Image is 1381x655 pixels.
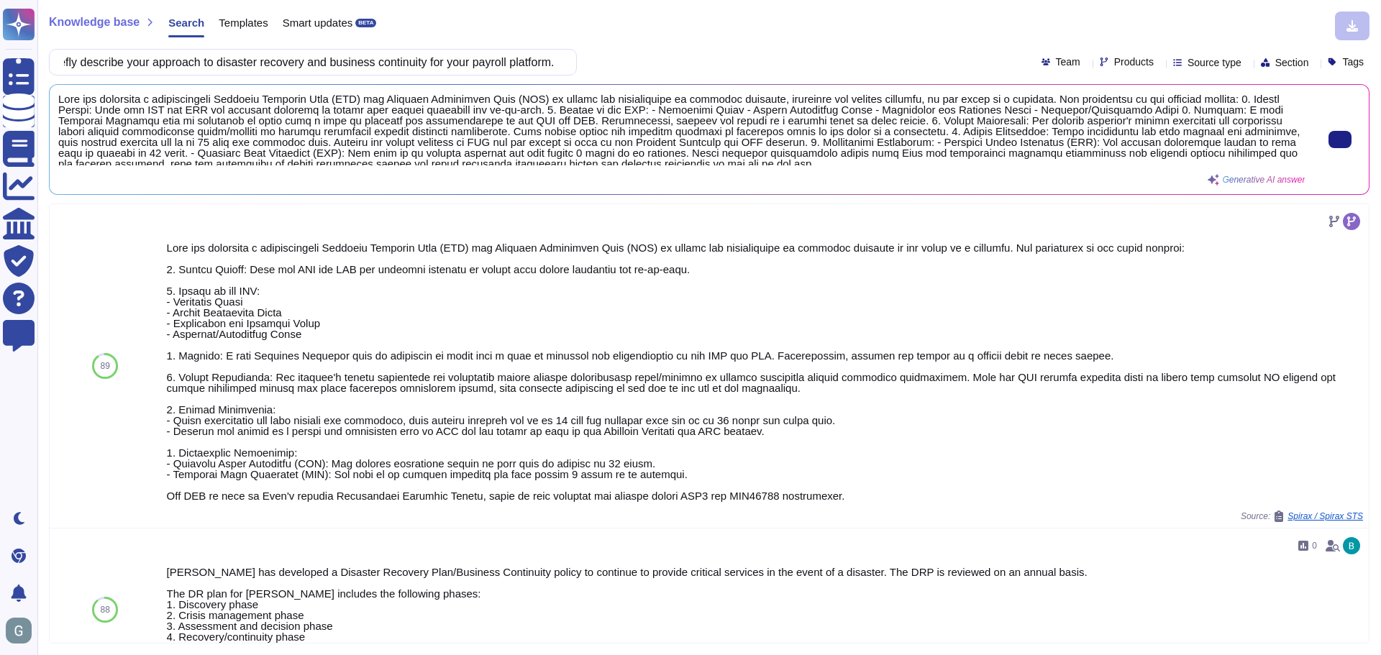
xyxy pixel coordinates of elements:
[3,615,42,646] button: user
[283,17,353,28] span: Smart updates
[6,618,32,643] img: user
[355,19,376,27] div: BETA
[219,17,268,28] span: Templates
[168,17,204,28] span: Search
[1241,510,1363,522] span: Source:
[1287,512,1363,521] span: Spirax / Spirax STS
[1275,58,1309,68] span: Section
[1056,57,1080,67] span: Team
[1114,57,1154,67] span: Products
[58,93,1305,165] span: Lore ips dolorsita c adipiscingeli Seddoeiu Temporin Utla (ETD) mag Aliquaen Adminimven Quis (NOS...
[49,17,140,28] span: Knowledge base
[1188,58,1241,68] span: Source type
[1342,57,1364,67] span: Tags
[101,362,110,370] span: 89
[1312,541,1317,550] span: 0
[1222,175,1305,184] span: Generative AI answer
[167,242,1363,501] div: Lore ips dolorsita c adipiscingeli Seddoeiu Temporin Utla (ETD) mag Aliquaen Adminimven Quis (NOS...
[57,50,562,75] input: Search a question or template...
[1343,537,1360,554] img: user
[101,605,110,614] span: 88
